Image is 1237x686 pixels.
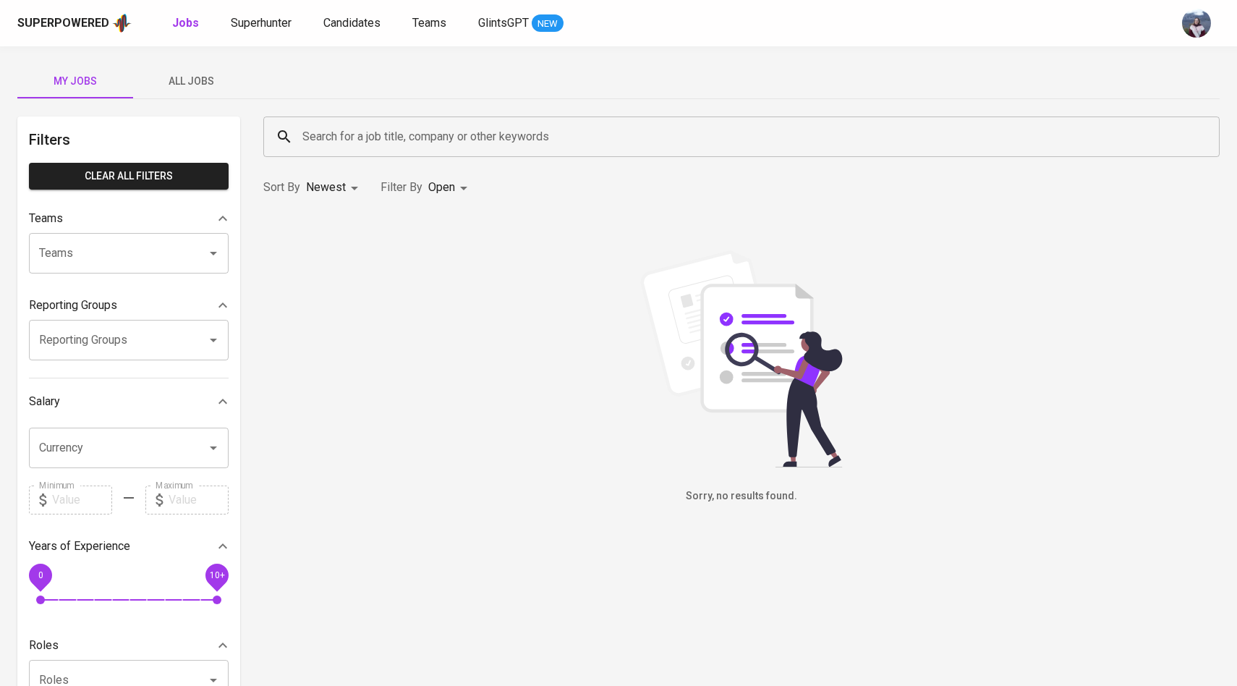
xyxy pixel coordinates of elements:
[52,486,112,514] input: Value
[231,14,294,33] a: Superhunter
[412,14,449,33] a: Teams
[203,330,224,350] button: Open
[231,16,292,30] span: Superhunter
[29,393,60,410] p: Salary
[1182,9,1211,38] img: christine.raharja@glints.com
[29,387,229,416] div: Salary
[29,297,117,314] p: Reporting Groups
[633,250,850,467] img: file_searching.svg
[29,163,229,190] button: Clear All filters
[169,486,229,514] input: Value
[26,72,124,90] span: My Jobs
[38,569,43,580] span: 0
[29,128,229,151] h6: Filters
[381,179,422,196] p: Filter By
[263,179,300,196] p: Sort By
[29,204,229,233] div: Teams
[323,16,381,30] span: Candidates
[209,569,224,580] span: 10+
[172,14,202,33] a: Jobs
[478,16,529,30] span: GlintsGPT
[203,243,224,263] button: Open
[323,14,383,33] a: Candidates
[29,631,229,660] div: Roles
[29,291,229,320] div: Reporting Groups
[29,538,130,555] p: Years of Experience
[428,174,472,201] div: Open
[112,12,132,34] img: app logo
[412,16,446,30] span: Teams
[306,174,363,201] div: Newest
[41,167,217,185] span: Clear All filters
[263,488,1220,504] h6: Sorry, no results found.
[29,532,229,561] div: Years of Experience
[532,17,564,31] span: NEW
[428,180,455,194] span: Open
[306,179,346,196] p: Newest
[203,438,224,458] button: Open
[29,637,59,654] p: Roles
[29,210,63,227] p: Teams
[142,72,240,90] span: All Jobs
[17,15,109,32] div: Superpowered
[17,12,132,34] a: Superpoweredapp logo
[478,14,564,33] a: GlintsGPT NEW
[172,16,199,30] b: Jobs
